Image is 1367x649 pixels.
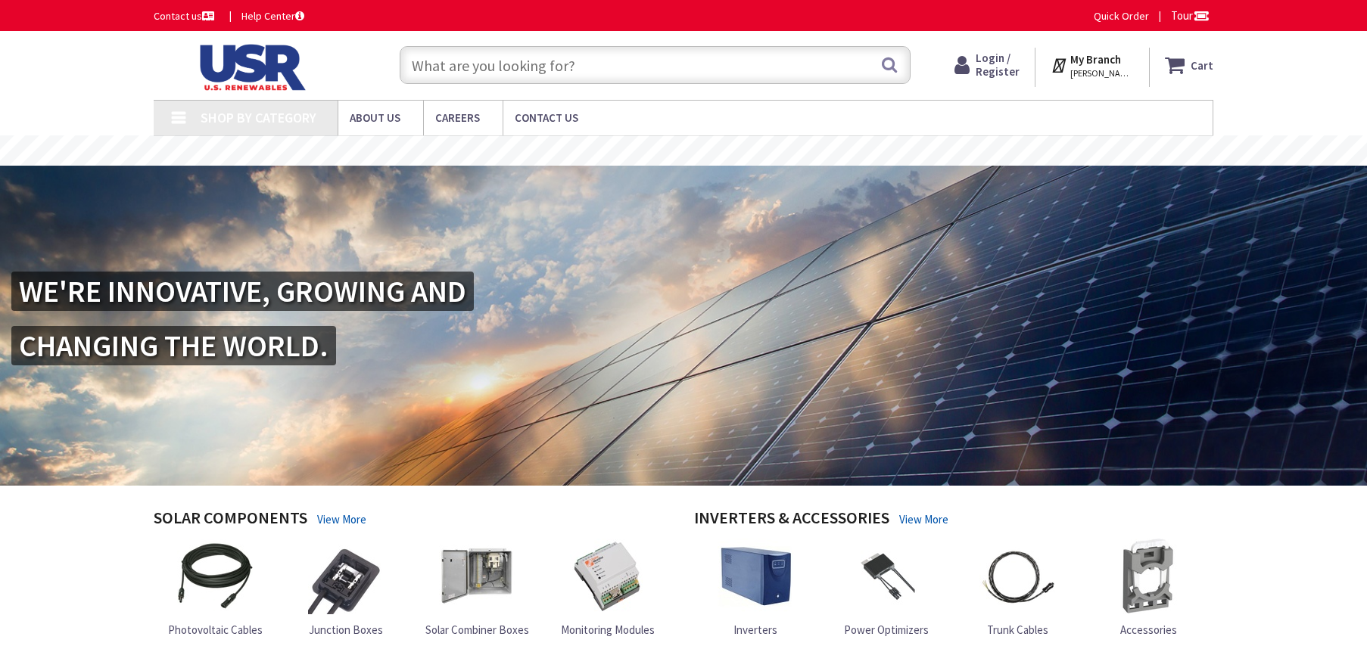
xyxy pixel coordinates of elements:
[1171,8,1210,23] span: Tour
[201,109,316,126] span: Shop By Category
[718,539,793,614] img: Inverters
[308,539,384,614] img: Junction Boxes
[976,51,1020,79] span: Login / Register
[844,539,929,638] a: Power Optimizers Power Optimizers
[154,508,307,530] h4: Solar Components
[979,539,1055,638] a: Trunk Cables Trunk Cables
[439,539,515,614] img: Solar Combiner Boxes
[899,511,948,527] a: View More
[1070,52,1121,67] strong: My Branch
[1070,67,1135,79] span: [PERSON_NAME], [GEOGRAPHIC_DATA]
[515,110,578,125] span: Contact Us
[979,539,1055,614] img: Trunk Cables
[1191,51,1213,79] strong: Cart
[350,110,400,125] span: About Us
[1110,539,1186,614] img: Accessories
[425,623,529,637] span: Solar Combiner Boxes
[1120,623,1177,637] span: Accessories
[718,539,793,638] a: Inverters Inverters
[570,539,646,614] img: Monitoring Modules
[11,272,474,311] h2: WE'RE INNOVATIVE, GROWING AND
[241,8,304,23] a: Help Center
[1094,8,1149,23] a: Quick Order
[1051,51,1135,79] div: My Branch [PERSON_NAME], [GEOGRAPHIC_DATA]
[694,508,889,530] h4: Inverters & Accessories
[1165,51,1213,79] a: Cart
[11,326,336,365] h2: CHANGING THE WORLD.
[177,539,253,614] img: Photovoltaic Cables
[733,623,777,637] span: Inverters
[317,511,366,527] a: View More
[844,623,929,637] span: Power Optimizers
[154,44,346,91] img: U.S. Renewable Solutions
[435,110,480,125] span: Careers
[987,623,1048,637] span: Trunk Cables
[168,539,263,638] a: Photovoltaic Cables Photovoltaic Cables
[1110,539,1186,638] a: Accessories Accessories
[154,8,217,23] a: Contact us
[849,539,924,614] img: Power Optimizers
[400,46,911,84] input: What are you looking for?
[954,51,1020,79] a: Login / Register
[561,623,655,637] span: Monitoring Modules
[425,539,529,638] a: Solar Combiner Boxes Solar Combiner Boxes
[561,539,655,638] a: Monitoring Modules Monitoring Modules
[168,623,263,637] span: Photovoltaic Cables
[308,539,384,638] a: Junction Boxes Junction Boxes
[309,623,383,637] span: Junction Boxes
